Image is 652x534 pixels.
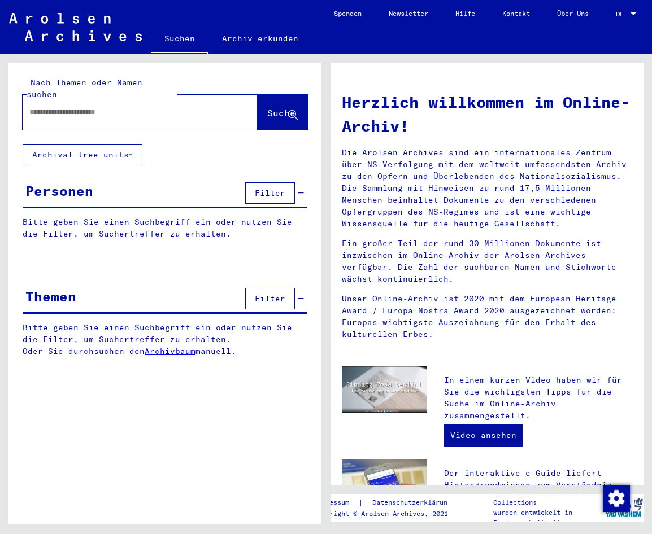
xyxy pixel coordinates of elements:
span: Suche [267,107,295,119]
p: In einem kurzen Video haben wir für Sie die wichtigsten Tipps für die Suche im Online-Archiv zusa... [444,374,632,422]
div: | [314,497,465,509]
p: Die Arolsen Archives sind ein internationales Zentrum über NS-Verfolgung mit dem weltweit umfasse... [342,147,632,230]
p: Bitte geben Sie einen Suchbegriff ein oder nutzen Sie die Filter, um Suchertreffer zu erhalten. O... [23,322,307,357]
a: Datenschutzerklärung [363,497,465,509]
h1: Herzlich willkommen im Online-Archiv! [342,90,632,138]
div: Themen [25,286,76,307]
div: Personen [25,181,93,201]
p: Ein großer Teil der rund 30 Millionen Dokumente ist inzwischen im Online-Archiv der Arolsen Archi... [342,238,632,285]
a: Archiv erkunden [208,25,312,52]
p: Die Arolsen Archives Online-Collections [493,487,605,507]
p: Copyright © Arolsen Archives, 2021 [314,509,465,519]
span: Filter [255,188,285,198]
button: Suche [258,95,307,130]
mat-label: Nach Themen oder Namen suchen [27,77,142,99]
button: Archival tree units [23,144,142,165]
a: Video ansehen [444,424,523,447]
span: DE [616,10,628,18]
button: Filter [245,288,295,309]
img: Arolsen_neg.svg [9,13,142,41]
p: Unser Online-Archiv ist 2020 mit dem European Heritage Award / Europa Nostra Award 2020 ausgezeic... [342,293,632,340]
a: Impressum [314,497,358,509]
button: Filter [245,182,295,204]
p: Bitte geben Sie einen Suchbegriff ein oder nutzen Sie die Filter, um Suchertreffer zu erhalten. [23,216,307,240]
a: Suchen [151,25,208,54]
img: eguide.jpg [342,459,427,517]
p: wurden entwickelt in Partnerschaft mit [493,507,605,528]
a: Archivbaum [145,346,195,356]
img: Zustimmung ändern [603,485,630,512]
img: video.jpg [342,366,427,413]
span: Filter [255,294,285,304]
